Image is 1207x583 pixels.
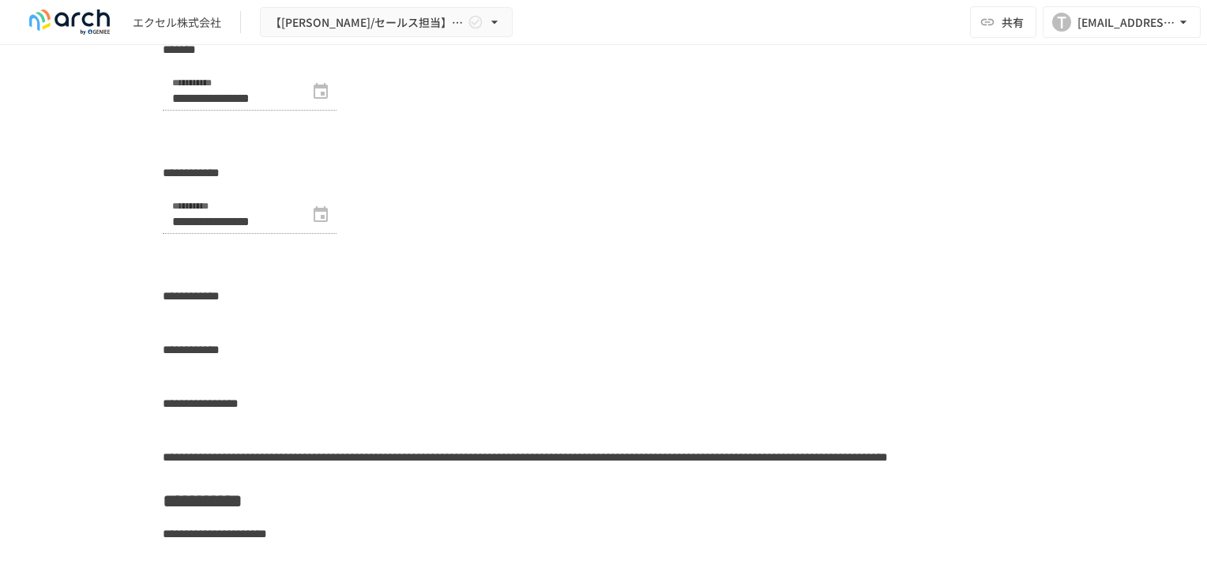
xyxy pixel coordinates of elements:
button: 共有 [970,6,1036,38]
button: T[EMAIL_ADDRESS][PERSON_NAME][DOMAIN_NAME] [1043,6,1201,38]
button: 【[PERSON_NAME]/セールス担当】エクセル株式会社様_初期設定サポート [260,7,513,38]
div: T [1052,13,1071,32]
span: 【[PERSON_NAME]/セールス担当】エクセル株式会社様_初期設定サポート [270,13,464,32]
div: [EMAIL_ADDRESS][PERSON_NAME][DOMAIN_NAME] [1077,13,1175,32]
div: エクセル株式会社 [133,14,221,31]
img: logo-default@2x-9cf2c760.svg [19,9,120,35]
span: 共有 [1002,13,1024,31]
